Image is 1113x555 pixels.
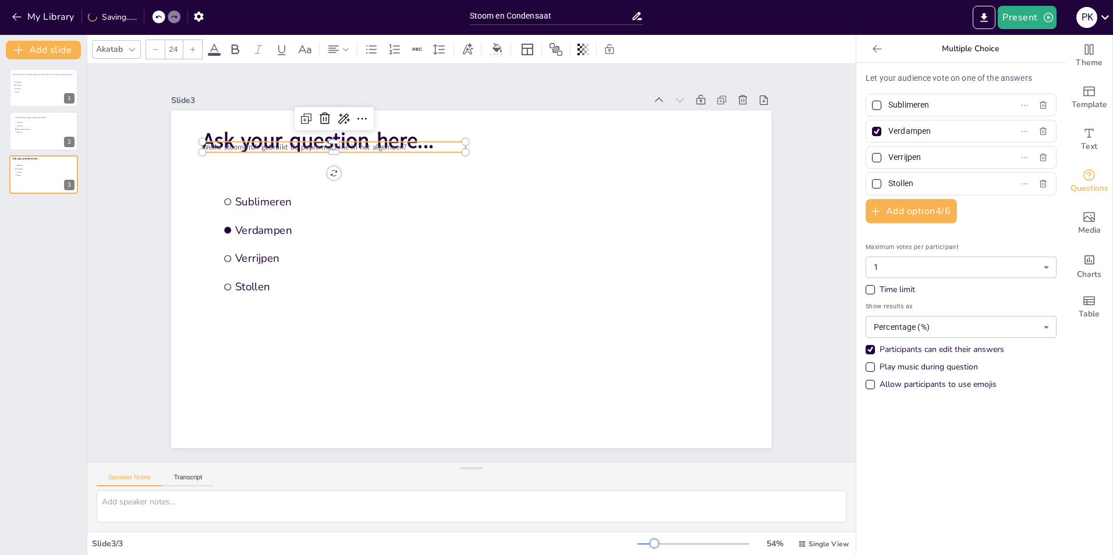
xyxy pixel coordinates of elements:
[1066,286,1112,328] div: Add a table
[1066,35,1112,77] div: Change the overall theme
[880,361,978,373] div: Play music during question
[866,361,978,373] div: Play music during question
[1071,182,1108,195] span: Questions
[92,538,637,549] div: Slide 3 / 3
[866,257,1057,278] div: 1
[888,97,997,113] input: Option 1
[1076,6,1097,29] button: P K
[1066,202,1112,244] div: Add images, graphics, shapes or video
[459,40,476,59] div: Text effects
[888,149,997,166] input: Option 3
[1072,98,1107,111] span: Template
[13,73,73,76] span: Hoe noemen we de faseovergang van water als we van vloeibaar naar gas gaan?
[171,95,646,106] div: Slide 3
[17,122,49,123] span: Maaswater
[1079,308,1100,321] span: Table
[1076,56,1103,69] span: Theme
[809,539,849,549] span: Single View
[9,69,78,107] div: 1
[17,175,49,176] span: Stollen
[888,175,997,192] input: Option 4
[1077,268,1101,281] span: Charts
[470,8,632,24] input: Titel invoegen
[1076,7,1097,28] div: P K
[17,131,49,133] span: Bronwater
[9,155,78,194] div: 3
[64,137,75,147] div: 2
[1066,161,1112,202] div: Get real-time input from your audience
[94,41,125,57] div: Akatab
[17,128,49,130] span: Gedemineraliseerd water
[866,72,1057,84] p: Let your audience vote on one of the answers
[9,8,79,26] button: My Library
[866,379,997,390] div: Allow participants to use emojis
[1066,77,1112,119] div: Add ready made slides
[13,157,39,161] span: Ask your question here...
[880,379,997,390] div: Allow participants to use emojis
[17,171,49,173] span: Verrijpen
[488,43,506,55] div: Background color
[866,301,1057,311] span: Show results as
[880,284,915,296] div: Time limit
[1081,140,1097,153] span: Text
[866,199,957,223] button: Add option4/6
[15,116,46,118] span: Van welk type water maken we stoom?
[235,194,513,209] span: Sublimeren
[235,251,513,266] span: Verrijpen
[6,41,81,59] button: Add slide
[17,165,49,166] span: Sublimeren
[17,124,49,126] span: Kraanwater
[15,84,47,86] span: Verdampen
[887,35,1054,63] p: Multiple Choice
[1066,119,1112,161] div: Add text boxes
[235,280,513,294] span: Stollen
[13,159,36,160] span: Welke stoomdruk gebruikt de papiermachine in het algemeen?
[866,242,1057,252] span: Maximum votes per participant
[888,123,997,140] input: Option 2
[64,180,75,190] div: 3
[998,6,1056,29] button: Present
[64,93,75,104] div: 1
[549,42,563,56] span: Position
[235,223,513,237] span: Verdampen
[518,40,537,59] div: Layout
[15,81,47,83] span: Sublimeren
[866,284,1057,296] div: Time limit
[866,316,1057,337] div: Percentage (%)
[17,168,49,170] span: Verdampen
[1078,224,1101,237] span: Media
[203,142,407,152] span: Welke stoomdruk gebruikt de papiermachine in het algemeen?
[15,88,47,90] span: Verrijpen
[880,344,1004,355] div: Participants can edit their answers
[973,6,995,29] button: Export to PowerPoint
[203,126,434,155] span: Ask your question here...
[15,91,47,93] span: Stollen
[9,112,78,150] div: 2
[97,474,162,486] button: Speaker Notes
[88,12,137,23] div: Saving......
[866,344,1004,355] div: Participants can edit their answers
[1066,244,1112,286] div: Add charts and graphs
[162,474,214,486] button: Transcript
[761,538,789,549] div: 54 %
